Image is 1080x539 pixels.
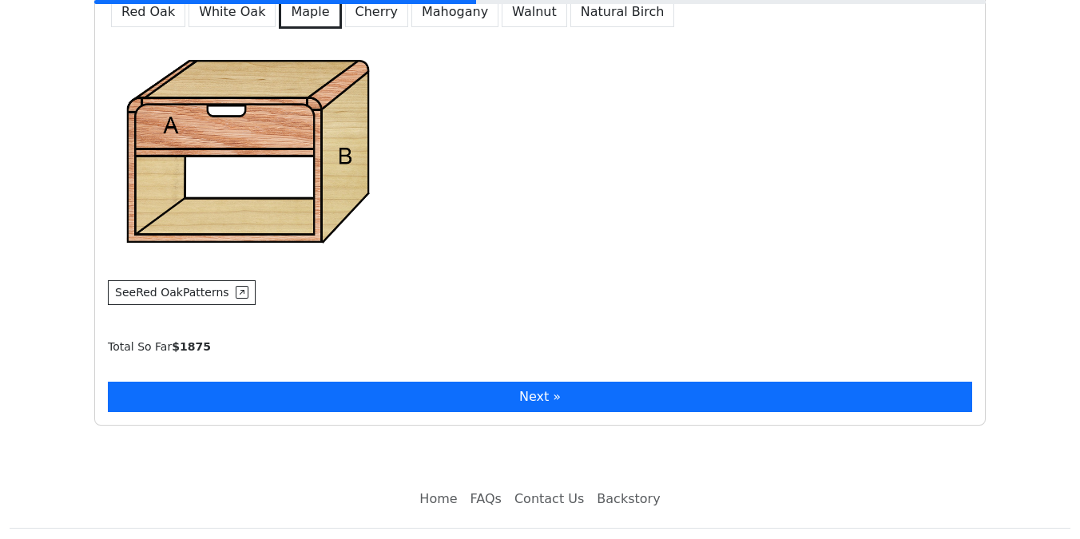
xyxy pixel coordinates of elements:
[508,483,590,515] a: Contact Us
[108,280,256,305] button: SeeRed OakPatterns
[464,483,508,515] a: FAQs
[172,340,211,353] b: $ 1875
[108,48,387,253] img: Structure example - Stretchers(A)
[108,382,972,412] button: Next »
[590,483,666,515] a: Backstory
[108,340,211,353] small: Total So Far
[413,483,463,515] a: Home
